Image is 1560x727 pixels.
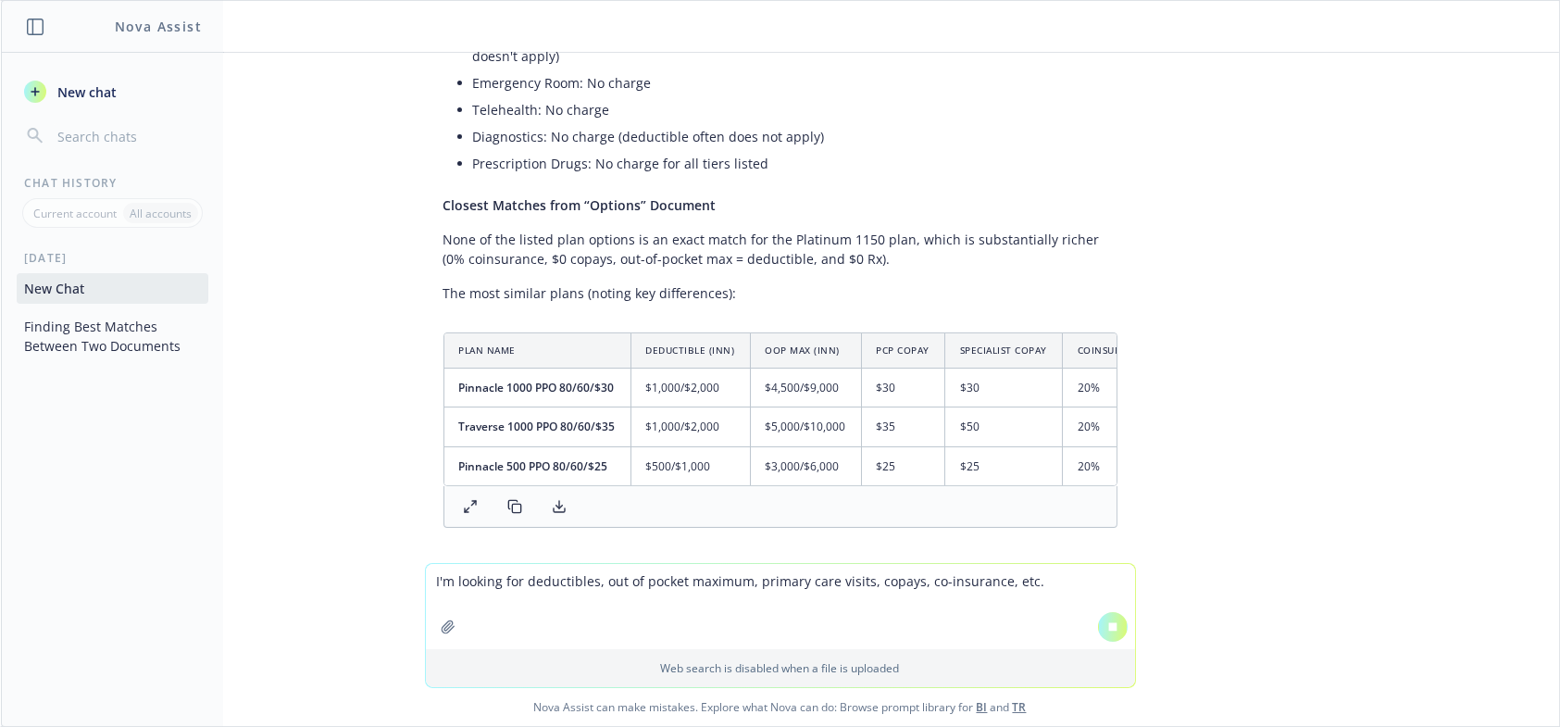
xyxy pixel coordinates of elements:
span: New chat [54,82,117,102]
span: Pinnacle 500 PPO 80/60/$25 [459,458,608,474]
button: Finding Best Matches Between Two Documents [17,311,208,361]
td: $1,000/$2,000 [630,369,750,407]
li: Telehealth: No charge [473,96,1117,123]
td: $500/$1,000 [630,446,750,485]
a: BI [977,699,988,715]
td: $5,000/$10,000 [750,407,861,446]
span: Traverse 1000 PPO 80/60/$35 [459,419,616,434]
h1: Nova Assist [115,17,202,36]
button: New chat [17,75,208,108]
td: $25 [945,446,1063,485]
th: Specialist Copay [945,333,1063,369]
a: TR [1013,699,1027,715]
li: Diagnostics: No charge (deductible often does not apply) [473,123,1117,150]
span: Pinnacle 1000 PPO 80/60/$30 [459,380,615,395]
th: OOP Max (INN) [750,333,861,369]
th: PCP Copay [861,333,945,369]
td: $35 [861,407,945,446]
th: Plan Name [444,333,631,369]
th: Deductible (INN) [630,333,750,369]
div: Chat History [2,175,223,191]
li: Emergency Room: No charge [473,69,1117,96]
td: $1,000/$2,000 [630,407,750,446]
li: Prescription Drugs: No charge for all tiers listed [473,150,1117,177]
td: $4,500/$9,000 [750,369,861,407]
td: $25 [861,446,945,485]
input: Search chats [54,123,201,149]
div: [DATE] [2,250,223,266]
p: The most similar plans (noting key differences): [443,283,1117,303]
span: Nova Assist can make mistakes. Explore what Nova can do: Browse prompt library for and [8,688,1552,726]
td: $30 [945,369,1063,407]
td: $3,000/$6,000 [750,446,861,485]
span: Closest Matches from “Options” Document [443,196,717,214]
td: 20% [1063,446,1192,485]
li: All three above have higher out-of-pocket maximums, member cost-sharing (copays for visits, coins... [458,558,1117,604]
td: $30 [861,369,945,407]
td: $50 [945,407,1063,446]
th: Coinsurance (INN) [1063,333,1192,369]
p: Current account [33,206,117,221]
p: Web search is disabled when a file is uploaded [437,660,1124,676]
p: None of the listed plan options is an exact match for the Platinum 1150 plan, which is substantia... [443,230,1117,269]
td: 20% [1063,407,1192,446]
td: 20% [1063,369,1192,407]
p: All accounts [130,206,192,221]
button: New Chat [17,273,208,304]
